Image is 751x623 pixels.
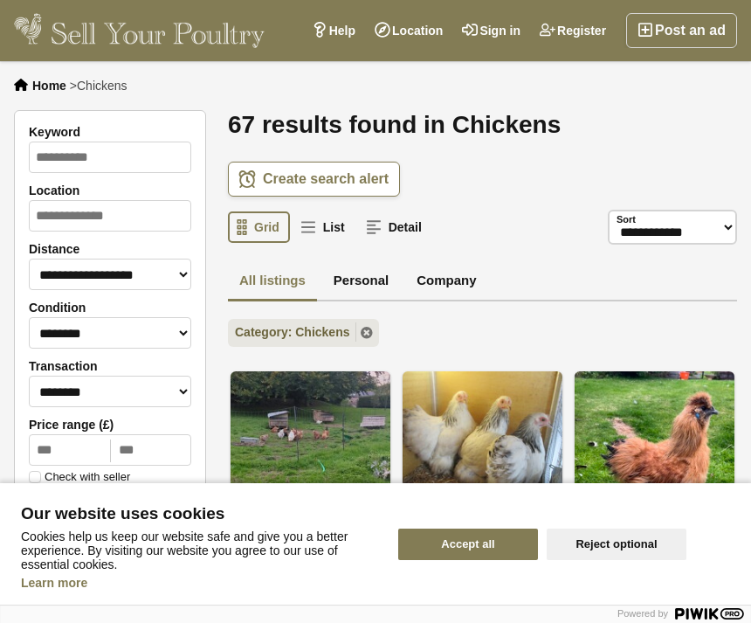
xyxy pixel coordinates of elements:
[398,529,538,560] button: Accept all
[14,13,265,48] img: Sell Your Poultry
[323,220,345,234] span: List
[29,183,191,197] label: Location
[228,162,400,197] a: Create search alert
[77,79,127,93] span: Chickens
[70,79,127,93] li: >
[228,319,379,347] a: Category: Chickens
[263,170,389,188] span: Create search alert
[547,529,686,560] button: Reject optional
[626,13,737,48] a: Post an ad
[530,13,616,48] a: Register
[21,576,87,590] a: Learn more
[405,262,487,302] a: Company
[322,262,400,302] a: Personal
[575,474,734,531] a: Free 4
[365,13,452,48] a: Location
[617,608,668,619] span: Powered by
[403,371,562,531] img: Columbian Pekin Bantam POL Pullets (2)
[617,212,636,227] label: Sort
[231,474,390,531] a: Check with seller 1
[29,418,191,432] label: Price range (£)
[228,211,290,243] a: Grid
[32,79,66,93] a: Home
[389,220,422,234] span: Detail
[357,211,432,243] a: Detail
[292,211,355,243] a: List
[575,371,734,531] img: Silkie Cockerel - free
[403,474,562,531] a: £25.00 2
[29,242,191,256] label: Distance
[29,301,191,315] label: Condition
[452,13,530,48] a: Sign in
[231,371,390,531] img: 12 large chickens + 2 roosters
[228,110,737,140] h1: 67 results found in Chickens
[228,262,317,302] a: All listings
[21,505,377,523] span: Our website uses cookies
[29,471,130,483] label: Check with seller
[29,359,191,373] label: Transaction
[29,125,191,139] label: Keyword
[254,220,279,234] span: Grid
[302,13,365,48] a: Help
[21,530,377,571] p: Cookies help us keep our website safe and give you a better experience. By visiting our website y...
